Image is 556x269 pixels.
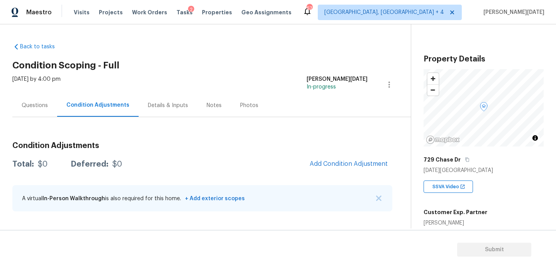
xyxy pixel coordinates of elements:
[112,160,122,168] div: $0
[307,75,368,83] div: [PERSON_NAME][DATE]
[240,102,258,109] div: Photos
[22,195,245,203] p: A virtual is also required for this home.
[22,102,48,109] div: Questions
[432,183,462,191] span: SSVA Video
[188,6,194,14] div: 2
[375,194,383,202] button: X Button Icon
[427,85,439,95] span: Zoom out
[74,9,90,16] span: Visits
[241,9,292,16] span: Geo Assignments
[376,196,381,201] img: X Button Icon
[38,160,47,168] div: $0
[424,69,544,146] canvas: Map
[426,135,460,144] a: Mapbox homepage
[148,102,188,109] div: Details & Inputs
[183,196,245,201] span: + Add exterior scopes
[460,184,465,189] img: Open In New Icon
[12,61,411,69] h2: Condition Scoping - Full
[424,156,461,163] h5: 729 Chase Dr
[464,156,471,163] button: Copy Address
[207,102,222,109] div: Notes
[480,102,488,114] div: Map marker
[424,167,544,174] div: [DATE][GEOGRAPHIC_DATA]
[12,43,86,51] a: Back to tasks
[424,180,473,193] div: SSVA Video
[12,160,34,168] div: Total:
[424,219,487,227] div: [PERSON_NAME]
[480,9,544,16] span: [PERSON_NAME][DATE]
[307,84,336,90] span: In-progress
[26,9,52,16] span: Maestro
[176,10,193,15] span: Tasks
[424,55,544,63] h3: Property Details
[424,208,487,216] h5: Customer Exp. Partner
[310,160,388,167] span: Add Condition Adjustment
[305,156,392,172] button: Add Condition Adjustment
[42,196,105,201] span: In-Person Walkthrough
[202,9,232,16] span: Properties
[427,73,439,84] button: Zoom in
[132,9,167,16] span: Work Orders
[12,142,392,150] h3: Condition Adjustments
[99,9,123,16] span: Projects
[307,5,312,12] div: 57
[71,160,108,168] div: Deferred:
[427,84,439,95] button: Zoom out
[531,133,540,143] button: Toggle attribution
[66,101,129,109] div: Condition Adjustments
[533,134,537,142] span: Toggle attribution
[324,9,444,16] span: [GEOGRAPHIC_DATA], [GEOGRAPHIC_DATA] + 4
[12,75,61,94] div: [DATE] by 4:00 pm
